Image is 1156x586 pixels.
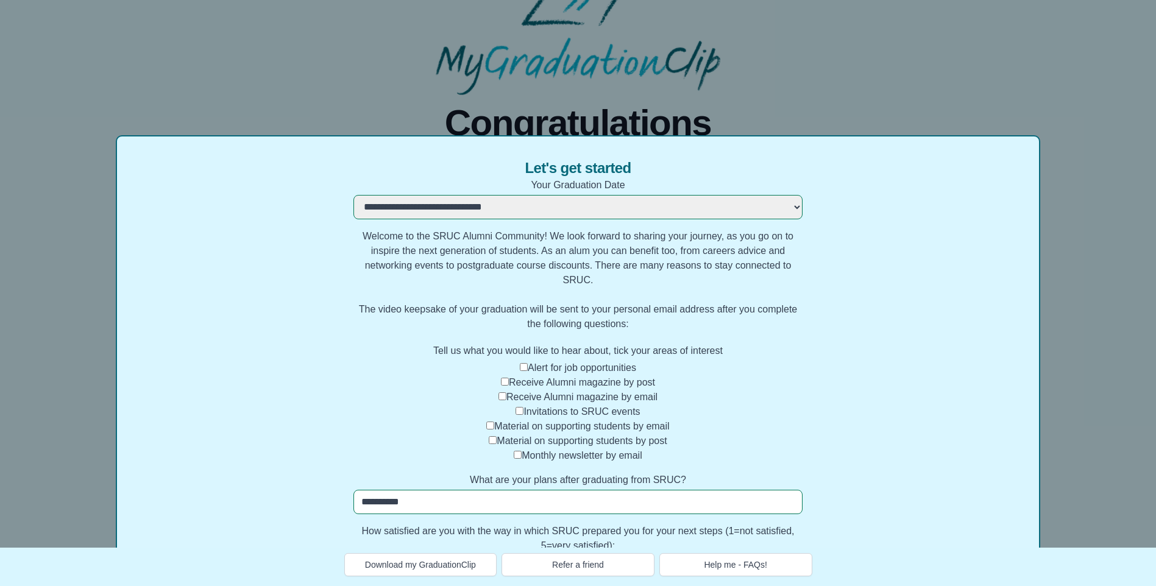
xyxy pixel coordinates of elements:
[509,377,655,387] label: Receive Alumni magazine by post
[344,553,497,576] button: Download my GraduationClip
[502,553,654,576] button: Refer a friend
[497,436,667,446] label: Material on supporting students by post
[528,362,636,373] label: Alert for job opportunities
[353,344,803,358] label: Tell us what you would like to hear about, tick your areas of interest
[494,421,669,431] label: Material on supporting students by email
[353,473,803,487] label: What are your plans after graduating from SRUC?
[523,406,640,417] label: Invitations to SRUC events
[353,229,803,331] p: Welcome to the SRUC Alumni Community! We look forward to sharing your journey, as you go on to in...
[353,178,803,192] label: Your Graduation Date
[522,450,642,461] label: Monthly newsletter by email
[353,524,803,553] label: How satisfied are you with the way in which SRUC prepared you for your next steps (1=not satisfie...
[525,158,631,178] span: Let's get started
[659,553,812,576] button: Help me - FAQs!
[506,392,658,402] label: Receive Alumni magazine by email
